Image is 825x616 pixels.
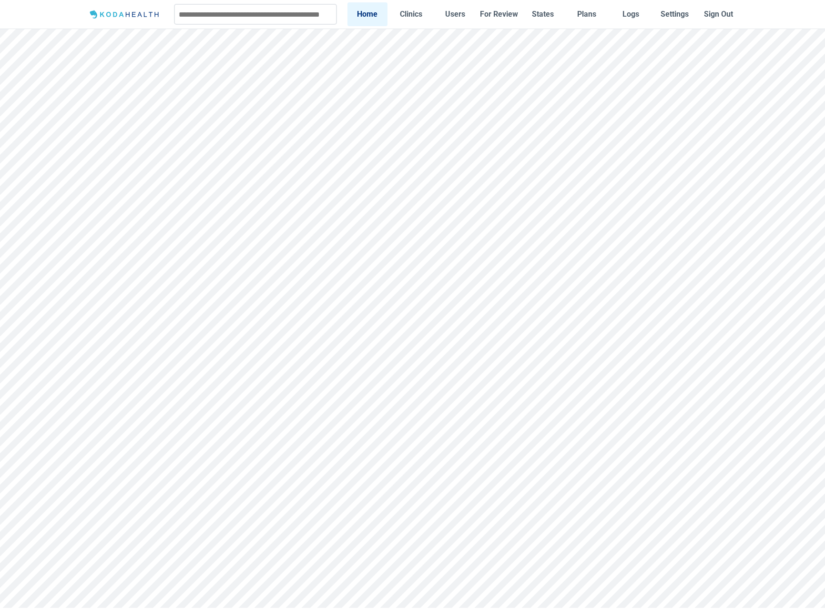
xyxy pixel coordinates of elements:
[391,2,431,26] a: Clinics
[654,2,694,26] a: Settings
[523,2,563,26] a: States
[698,2,738,26] button: Sign Out
[347,2,387,26] a: Home
[567,2,607,26] a: Plans
[435,2,475,26] a: Users
[479,2,519,26] a: For Review
[87,9,163,20] img: Logo
[611,2,651,26] a: Logs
